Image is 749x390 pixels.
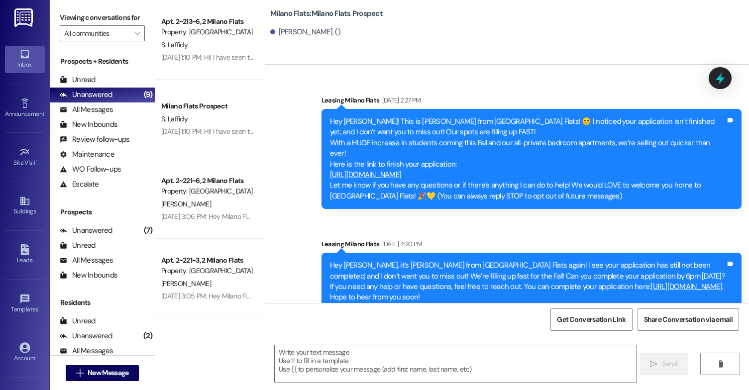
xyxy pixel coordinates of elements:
span: • [38,304,40,311]
div: Property: [GEOGRAPHIC_DATA] Flats [161,27,253,37]
div: [DATE] 4:20 PM [380,239,423,249]
span: Send [662,359,677,369]
i:  [717,360,724,368]
i:  [76,369,84,377]
span: • [44,109,46,116]
div: New Inbounds [60,270,117,281]
div: Unread [60,316,96,326]
div: Apt. 2~221~3, 2 Milano Flats [161,255,253,266]
a: Templates • [5,291,45,317]
span: New Message [88,368,128,378]
img: ResiDesk Logo [14,8,35,27]
div: Prospects + Residents [50,56,155,67]
div: New Inbounds [60,119,117,130]
span: Get Conversation Link [557,314,626,325]
span: Share Conversation via email [644,314,733,325]
div: All Messages [60,255,113,266]
button: Get Conversation Link [550,308,632,331]
div: [DATE] 2:27 PM [380,95,421,105]
div: Unanswered [60,225,112,236]
div: Property: [GEOGRAPHIC_DATA] Flats [161,186,253,196]
div: Milano Flats Prospect [161,101,253,111]
div: Unanswered [60,331,112,341]
b: Milano Flats: Milano Flats Prospect [270,8,383,19]
div: Apt. 2~213~6, 2 Milano Flats [161,16,253,27]
div: Prospects [50,207,155,217]
div: [PERSON_NAME]. () [270,27,340,37]
a: [URL][DOMAIN_NAME] [650,282,722,292]
div: Escalate [60,179,99,190]
i:  [134,29,140,37]
div: Hey [PERSON_NAME], it’s [PERSON_NAME] from [GEOGRAPHIC_DATA] Flats again! I see your application ... [330,260,726,303]
a: Leads [5,241,45,268]
a: Buildings [5,193,45,219]
div: Leasing Milano Flats [321,95,742,109]
div: Residents [50,297,155,308]
div: Unread [60,75,96,85]
button: Send [640,353,688,375]
div: Apt. 2~221~6, 2 Milano Flats [161,176,253,186]
div: (9) [141,87,155,102]
div: Unanswered [60,90,112,100]
a: Site Visit • [5,144,45,171]
span: S. Laffidy [161,40,188,49]
div: All Messages [60,346,113,356]
div: WO Follow-ups [60,164,121,175]
div: Review follow-ups [60,134,129,145]
div: Leasing Milano Flats [321,239,742,253]
div: (2) [141,328,155,344]
div: All Messages [60,104,113,115]
a: [URL][DOMAIN_NAME] [330,170,402,180]
label: Viewing conversations for [60,10,145,25]
div: Maintenance [60,149,114,160]
i:  [650,360,657,368]
button: Share Conversation via email [638,308,739,331]
button: New Message [66,365,139,381]
div: Unread [60,240,96,251]
span: [PERSON_NAME] [161,279,211,288]
a: Account [5,339,45,366]
input: All communities [64,25,129,41]
div: Hey [PERSON_NAME]! This is [PERSON_NAME] from [GEOGRAPHIC_DATA] Flats! 😊 I noticed your applicati... [330,116,726,201]
span: [PERSON_NAME] [161,199,211,208]
span: • [36,158,37,165]
a: Inbox [5,46,45,73]
div: (7) [141,223,155,238]
span: S. Laffidy [161,114,188,123]
div: Property: [GEOGRAPHIC_DATA] Flats [161,266,253,276]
